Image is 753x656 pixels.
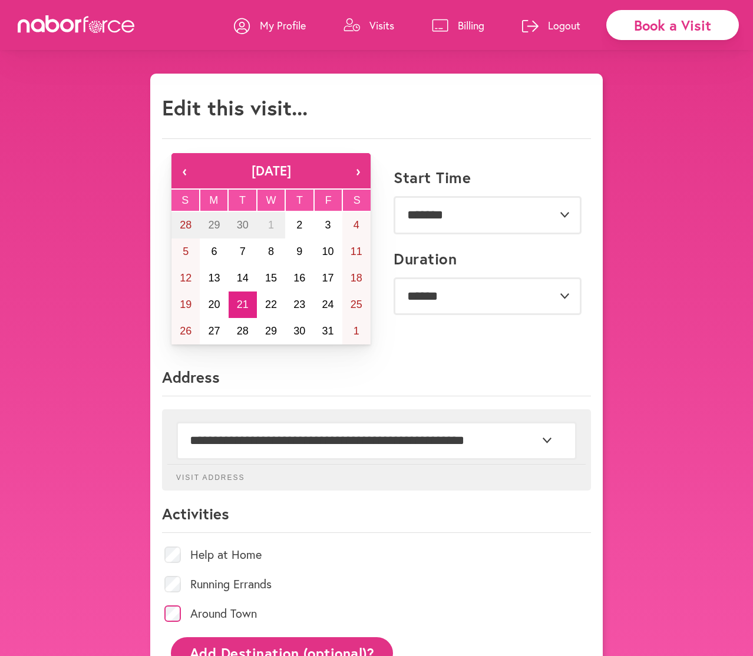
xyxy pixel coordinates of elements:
[394,168,471,187] label: Start Time
[190,549,262,561] label: Help at Home
[322,246,334,257] abbr: October 10, 2025
[200,265,228,291] button: October 13, 2025
[209,194,218,206] abbr: Monday
[208,299,220,310] abbr: October 20, 2025
[229,212,257,238] button: September 30, 2025
[285,238,313,265] button: October 9, 2025
[548,18,580,32] p: Logout
[197,153,345,188] button: [DATE]
[325,219,331,231] abbr: October 3, 2025
[257,238,285,265] button: October 8, 2025
[237,219,249,231] abbr: September 30, 2025
[293,272,305,284] abbr: October 16, 2025
[162,503,591,533] p: Activities
[229,318,257,344] button: October 28, 2025
[313,212,342,238] button: October 3, 2025
[266,194,276,206] abbr: Wednesday
[342,265,371,291] button: October 18, 2025
[190,578,272,590] label: Running Errands
[208,325,220,337] abbr: October 27, 2025
[200,212,228,238] button: September 29, 2025
[432,8,484,43] a: Billing
[296,246,302,257] abbr: October 9, 2025
[171,212,200,238] button: September 28, 2025
[293,325,305,337] abbr: October 30, 2025
[285,318,313,344] button: October 30, 2025
[354,325,359,337] abbr: November 1, 2025
[344,8,394,43] a: Visits
[229,265,257,291] button: October 14, 2025
[257,291,285,318] button: October 22, 2025
[351,272,362,284] abbr: October 18, 2025
[342,212,371,238] button: October 4, 2025
[237,272,249,284] abbr: October 14, 2025
[162,95,308,120] h1: Edit this visit...
[296,194,303,206] abbr: Thursday
[265,325,277,337] abbr: October 29, 2025
[351,299,362,310] abbr: October 25, 2025
[351,246,362,257] abbr: October 11, 2025
[211,246,217,257] abbr: October 6, 2025
[268,246,274,257] abbr: October 8, 2025
[180,272,191,284] abbr: October 12, 2025
[257,265,285,291] button: October 15, 2025
[237,325,249,337] abbr: October 28, 2025
[285,265,313,291] button: October 16, 2025
[208,219,220,231] abbr: September 29, 2025
[171,318,200,344] button: October 26, 2025
[293,299,305,310] abbr: October 23, 2025
[285,212,313,238] button: October 2, 2025
[313,238,342,265] button: October 10, 2025
[257,212,285,238] button: October 1, 2025
[522,8,580,43] a: Logout
[171,265,200,291] button: October 12, 2025
[342,318,371,344] button: November 1, 2025
[325,194,332,206] abbr: Friday
[313,291,342,318] button: October 24, 2025
[345,153,371,188] button: ›
[229,291,257,318] button: October 21, 2025
[369,18,394,32] p: Visits
[234,8,306,43] a: My Profile
[171,153,197,188] button: ‹
[458,18,484,32] p: Billing
[162,367,591,396] p: Address
[322,272,334,284] abbr: October 17, 2025
[296,219,302,231] abbr: October 2, 2025
[322,325,334,337] abbr: October 31, 2025
[354,194,361,206] abbr: Saturday
[313,318,342,344] button: October 31, 2025
[394,250,457,268] label: Duration
[342,291,371,318] button: October 25, 2025
[322,299,334,310] abbr: October 24, 2025
[257,318,285,344] button: October 29, 2025
[180,219,191,231] abbr: September 28, 2025
[180,299,191,310] abbr: October 19, 2025
[183,246,189,257] abbr: October 5, 2025
[354,219,359,231] abbr: October 4, 2025
[200,318,228,344] button: October 27, 2025
[265,272,277,284] abbr: October 15, 2025
[313,265,342,291] button: October 17, 2025
[181,194,189,206] abbr: Sunday
[208,272,220,284] abbr: October 13, 2025
[240,246,246,257] abbr: October 7, 2025
[285,291,313,318] button: October 23, 2025
[200,291,228,318] button: October 20, 2025
[200,238,228,265] button: October 6, 2025
[268,219,274,231] abbr: October 1, 2025
[342,238,371,265] button: October 11, 2025
[606,10,739,40] div: Book a Visit
[171,238,200,265] button: October 5, 2025
[237,299,249,310] abbr: October 21, 2025
[180,325,191,337] abbr: October 26, 2025
[167,464,586,482] p: Visit Address
[190,608,257,619] label: Around Town
[239,194,246,206] abbr: Tuesday
[265,299,277,310] abbr: October 22, 2025
[171,291,200,318] button: October 19, 2025
[260,18,306,32] p: My Profile
[229,238,257,265] button: October 7, 2025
